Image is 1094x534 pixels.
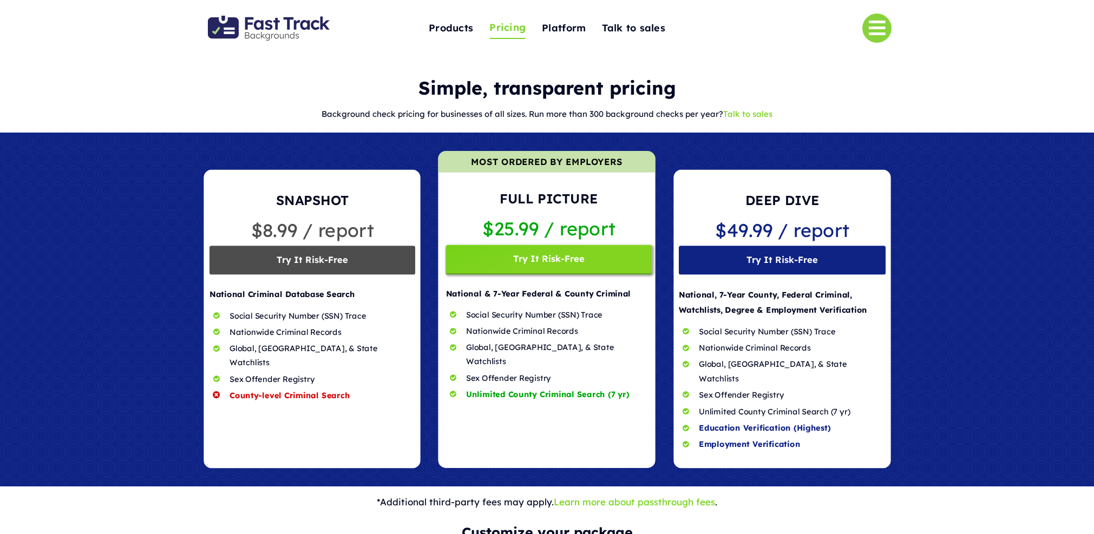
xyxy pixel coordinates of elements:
a: Talk to sales [723,109,772,119]
span: Products [429,20,473,37]
a: Fast Track Backgrounds Logo [208,15,330,26]
a: Platform [542,17,586,40]
a: Learn more about passthrough fees [554,496,715,507]
img: Fast Track Backgrounds Logo [208,16,330,41]
span: Platform [542,20,586,37]
p: *Additional third-party fees may apply. . [202,495,892,510]
nav: One Page [375,1,719,55]
a: Talk to sales [602,17,665,40]
span: Pricing [489,19,526,36]
a: Pricing [489,17,526,39]
b: Simple, transparent pricing [418,76,676,100]
span: Talk to sales [602,20,665,37]
span: Background check pricing for businesses of all sizes. Run more than 300 background checks per year? [322,109,723,119]
a: Link to # [862,14,892,43]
